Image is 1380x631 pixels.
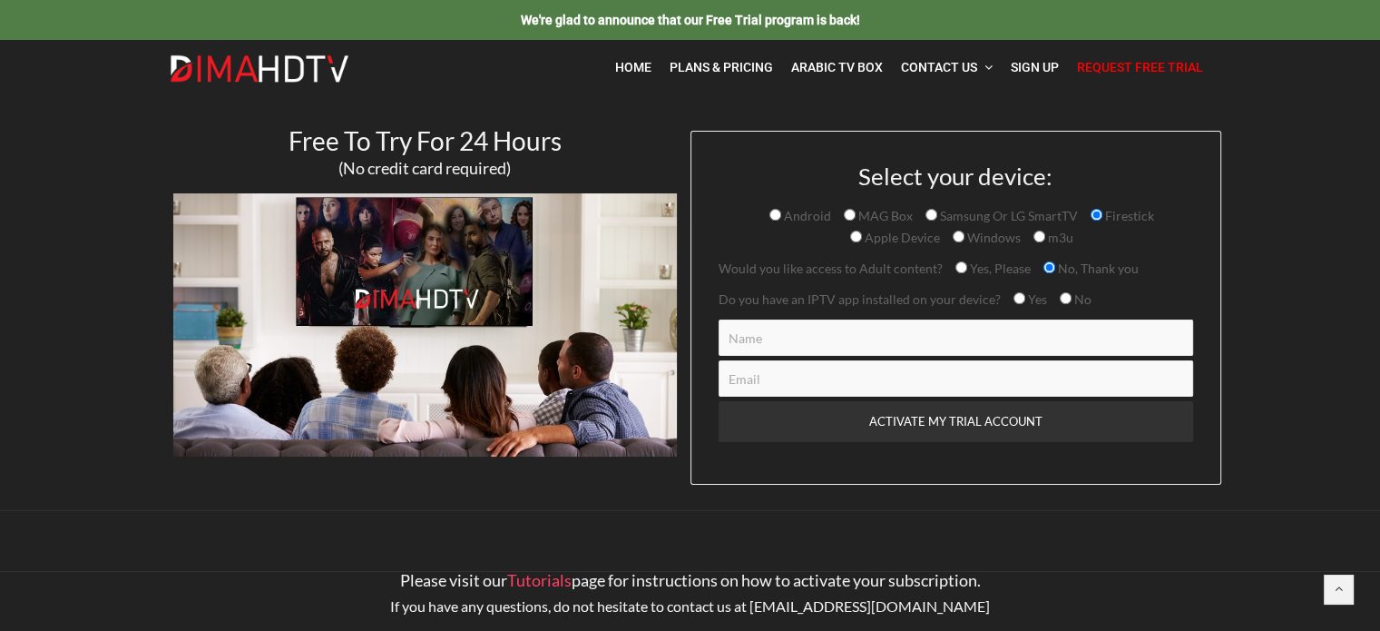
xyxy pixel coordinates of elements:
form: Contact form [705,163,1207,484]
input: Firestick [1091,209,1102,221]
span: Free To Try For 24 Hours [289,125,562,156]
span: Please visit our page for instructions on how to activate your subscription. [400,570,981,590]
span: Android [781,208,831,223]
span: No [1072,291,1091,307]
span: Windows [964,230,1021,245]
span: Contact Us [901,60,977,74]
a: We're glad to announce that our Free Trial program is back! [521,12,860,27]
span: (No credit card required) [338,158,511,178]
span: If you have any questions, do not hesitate to contact us at [EMAIL_ADDRESS][DOMAIN_NAME] [390,597,990,615]
a: Back to top [1324,575,1353,604]
span: m3u [1045,230,1073,245]
input: Windows [953,231,964,242]
span: Home [615,60,651,74]
span: MAG Box [856,208,913,223]
span: Arabic TV Box [791,60,883,74]
a: Contact Us [892,49,1002,86]
input: No, Thank you [1043,261,1055,273]
input: Yes [1013,292,1025,304]
a: Sign Up [1002,49,1068,86]
span: No, Thank you [1055,261,1139,276]
span: Plans & Pricing [670,60,773,74]
a: Plans & Pricing [661,49,782,86]
span: Sign Up [1011,60,1059,74]
input: Apple Device [850,231,862,242]
input: MAG Box [844,209,856,221]
span: Request Free Trial [1077,60,1203,74]
input: No [1060,292,1072,304]
span: Apple Device [862,230,940,245]
span: Yes, Please [967,261,1031,276]
p: Do you have an IPTV app installed on your device? [719,289,1193,311]
a: Tutorials [507,570,572,590]
img: Dima HDTV [169,54,350,84]
span: Samsung Or LG SmartTV [937,208,1078,223]
input: m3u [1033,231,1045,242]
a: Request Free Trial [1068,49,1212,86]
span: Yes [1025,291,1047,307]
a: Arabic TV Box [782,49,892,86]
input: ACTIVATE MY TRIAL ACCOUNT [719,401,1193,442]
a: Home [606,49,661,86]
span: Firestick [1102,208,1154,223]
span: Select your device: [858,162,1052,191]
input: Android [769,209,781,221]
input: Samsung Or LG SmartTV [925,209,937,221]
span: We're glad to announce that our Free Trial program is back! [521,13,860,27]
input: Yes, Please [955,261,967,273]
input: Email [719,360,1193,397]
input: Name [719,320,1193,356]
p: Would you like access to Adult content? [719,258,1193,280]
